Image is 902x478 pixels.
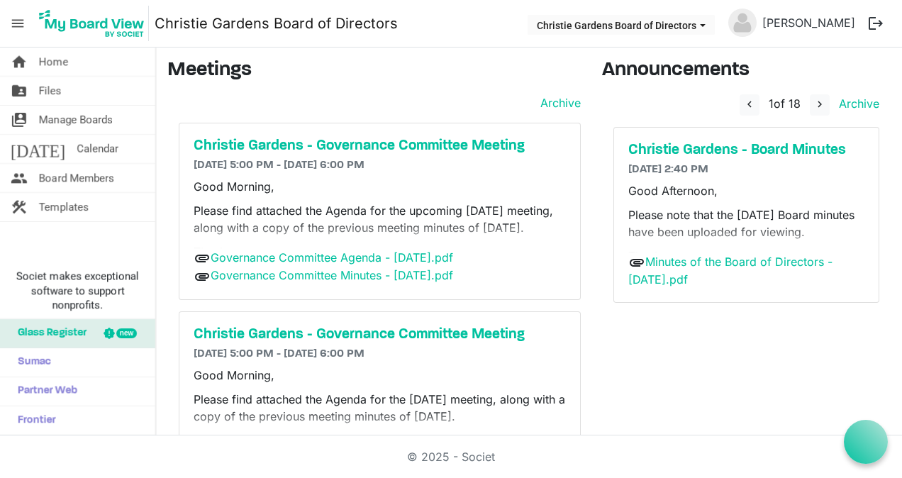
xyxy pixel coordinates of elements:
div: new [116,328,137,338]
span: attachment [628,254,645,271]
span: construction [11,193,28,221]
p: Thank you, [194,243,566,260]
span: Templates [39,193,89,221]
a: Governance Committee Minutes - [DATE].pdf [211,268,453,282]
span: Calendar [77,135,118,163]
span: Board Members [39,164,114,192]
button: navigate_before [740,94,759,116]
p: Good Morning, [194,367,566,384]
a: My Board View Logo [35,6,155,41]
h6: [DATE] 5:00 PM - [DATE] 6:00 PM [194,159,566,172]
a: Christie Gardens - Governance Committee Meeting [194,326,566,343]
span: Frontier [11,406,56,435]
a: © 2025 - Societ [407,450,495,464]
h3: Announcements [602,59,891,83]
p: Please note that the [DATE] Board minutes have been uploaded for viewing. [628,206,865,240]
span: Glass Register [11,319,87,348]
img: My Board View Logo [35,6,149,41]
span: switch_account [11,106,28,134]
span: attachment [194,268,211,285]
p: Thank you, [194,432,566,449]
p: Please find attached the Agenda for the [DATE] meeting, along with a copy of the previous meeting... [194,391,566,425]
span: Manage Boards [39,106,113,134]
span: Partner Web [11,377,77,406]
button: Christie Gardens Board of Directors dropdownbutton [528,15,715,35]
a: Christie Gardens Board of Directors [155,9,398,38]
a: [PERSON_NAME] [757,9,861,37]
span: [DATE] 2:40 PM [628,164,708,175]
span: Home [39,48,68,76]
span: Societ makes exceptional software to support nonprofits. [6,269,149,312]
span: 1 [769,96,774,111]
h3: Meetings [167,59,581,83]
a: Archive [535,94,581,111]
span: navigate_before [743,98,756,111]
p: Good Morning, [194,178,566,195]
p: Thank you, [628,248,865,265]
span: navigate_next [813,98,826,111]
button: navigate_next [810,94,830,116]
h6: [DATE] 5:00 PM - [DATE] 6:00 PM [194,348,566,361]
a: Governance Committee Agenda - [DATE].pdf [211,250,453,265]
span: [DATE] [11,135,65,163]
button: logout [861,9,891,38]
a: Archive [833,96,879,111]
span: menu [4,10,31,37]
span: Sumac [11,348,51,377]
p: Good Afternoon, [628,182,865,199]
a: Christie Gardens - Board Minutes [628,142,865,159]
a: Minutes of the Board of Directors - [DATE].pdf [628,255,833,287]
span: home [11,48,28,76]
span: people [11,164,28,192]
p: Please find attached the Agenda for the upcoming [DATE] meeting, along with a copy of the previou... [194,202,566,236]
img: no-profile-picture.svg [728,9,757,37]
a: Christie Gardens - Governance Committee Meeting [194,138,566,155]
span: of 18 [769,96,801,111]
span: folder_shared [11,77,28,105]
span: Files [39,77,62,105]
span: attachment [194,250,211,267]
